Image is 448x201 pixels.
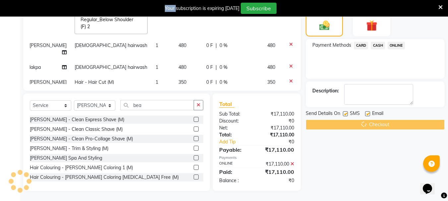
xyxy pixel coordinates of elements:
div: Discount: [214,118,257,125]
div: Your subscription is expiring [DATE] [165,5,239,12]
div: ₹17,110.00 [257,125,299,131]
span: | [216,64,217,71]
a: x [90,24,93,29]
div: Hair Colouring - [PERSON_NAME] Coloring [MEDICAL_DATA] Free (M) [30,174,179,181]
div: Total: [214,131,257,138]
span: [PERSON_NAME] [30,79,67,85]
span: 480 [178,42,186,48]
span: 1 [156,64,158,70]
div: [PERSON_NAME] - Clean Pro-Collage Shave (M) [30,135,133,142]
input: Search or Scan [120,100,194,110]
iframe: chat widget [420,175,441,194]
div: ₹17,110.00 [257,161,299,168]
span: 480 [267,42,275,48]
div: ₹17,110.00 [257,168,299,176]
div: [PERSON_NAME] - Clean Express Shave (M) [30,116,124,123]
span: 1 [156,42,158,48]
div: Description: [312,87,339,94]
div: Payable: [214,146,257,154]
span: 480 [267,64,275,70]
span: 350 [267,79,275,85]
img: _cash.svg [316,20,333,31]
span: 0 F [206,42,213,49]
span: 0 % [220,64,227,71]
div: [PERSON_NAME] - Trim & Styling (M) [30,145,108,152]
span: 480 [178,64,186,70]
div: Balance : [214,177,257,184]
span: [PERSON_NAME] [30,42,67,48]
div: Payments [219,155,294,161]
a: Add Tip [214,138,264,145]
span: CASH [371,42,385,49]
span: [DEMOGRAPHIC_DATA] hairwash [75,64,147,70]
div: ₹0 [257,118,299,125]
div: Net: [214,125,257,131]
span: | [216,42,217,49]
button: Subscribe [241,3,277,14]
span: 0 % [220,42,227,49]
div: ₹0 [257,177,299,184]
img: _gift.svg [363,19,381,32]
div: ₹17,110.00 [257,131,299,138]
span: Email [372,110,383,118]
div: Paid: [214,168,257,176]
span: Hair - Hair Cut (M) [75,79,114,85]
span: ONLINE [388,42,405,49]
div: Sub Total: [214,111,257,118]
span: CARD [354,42,368,49]
span: 350 [178,79,186,85]
span: Send Details On [306,110,340,118]
span: SMS [350,110,360,118]
div: [PERSON_NAME] Spa And Styling [30,155,102,162]
div: ₹17,110.00 [257,111,299,118]
div: [PERSON_NAME] - Clean Classic Shave (M) [30,126,123,133]
div: ₹17,110.00 [257,146,299,154]
div: ₹0 [264,138,299,145]
div: Hair Colouring - [PERSON_NAME] Coloring 1 (M) [30,164,133,171]
span: Total [219,101,234,108]
span: 0 F [206,79,213,86]
span: lakpa [30,64,41,70]
span: 1 [156,79,158,85]
span: [DEMOGRAPHIC_DATA] hairwash [75,42,147,48]
span: 0 F [206,64,213,71]
span: | [216,79,217,86]
span: Payment Methods [312,42,351,49]
div: ONLINE [214,161,257,168]
span: 0 % [220,79,227,86]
